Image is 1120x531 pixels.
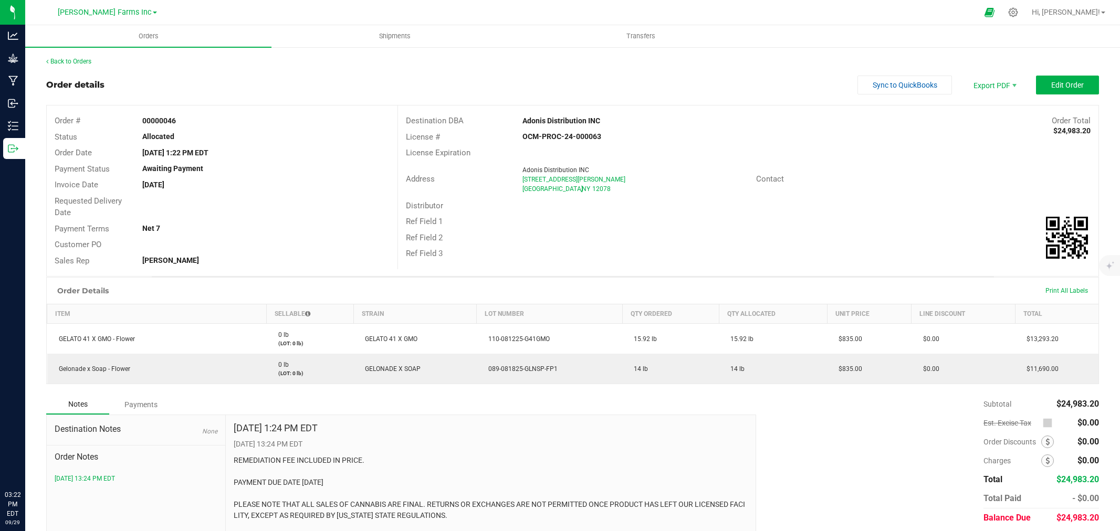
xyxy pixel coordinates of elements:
span: 089-081825-GLNSP-FP1 [483,365,558,373]
span: $0.00 [1077,418,1099,428]
th: Qty Allocated [719,304,827,324]
th: Line Discount [912,304,1015,324]
div: Order details [46,79,104,91]
span: Destination DBA [406,116,464,125]
span: Open Ecommerce Menu [978,2,1001,23]
span: Charges [983,456,1041,465]
span: $835.00 [833,335,862,343]
span: Balance Due [983,513,1031,523]
th: Unit Price [827,304,912,324]
span: $24,983.20 [1056,513,1099,523]
span: Total Paid [983,493,1021,503]
span: $0.00 [918,335,939,343]
span: NY [582,185,590,193]
span: Total [983,474,1002,484]
th: Total [1015,304,1098,324]
span: Adonis Distribution INC [522,166,589,174]
p: [DATE] 13:24 PM EDT [234,439,747,450]
span: Gelonade x Soap - Flower [54,365,130,373]
a: Shipments [271,25,518,47]
span: Order # [55,116,80,125]
inline-svg: Outbound [8,143,18,154]
button: Sync to QuickBooks [857,76,952,94]
qrcode: 00000046 [1046,217,1088,259]
span: Payment Status [55,164,110,174]
span: Edit Order [1051,81,1084,89]
span: [PERSON_NAME] Farms Inc [58,8,152,17]
span: Calculate excise tax [1043,416,1057,430]
img: Scan me! [1046,217,1088,259]
th: Sellable [267,304,354,324]
span: $11,690.00 [1021,365,1059,373]
span: Customer PO [55,240,101,249]
button: [DATE] 13:24 PM EDT [55,474,115,483]
strong: [DATE] 1:22 PM EDT [142,148,208,157]
span: License # [406,132,440,142]
span: Payment Terms [55,224,109,233]
p: 09/29 [5,518,20,526]
span: $0.00 [1077,437,1099,447]
span: 14 lb [629,365,648,373]
span: Shipments [365,31,425,41]
span: 15.92 lb [629,335,657,343]
strong: OCM-PROC-24-000063 [522,132,601,141]
span: Requested Delivery Date [55,196,122,218]
span: - $0.00 [1072,493,1099,503]
span: Order Total [1052,116,1091,125]
span: 0 lb [273,331,289,338]
span: Est. Excise Tax [983,419,1039,427]
p: (LOT: 0 lb) [273,339,348,347]
span: License Expiration [406,148,470,157]
span: 14 lb [725,365,745,373]
span: GELATO 41 X GMO - Flower [54,335,135,343]
inline-svg: Manufacturing [8,76,18,86]
span: Transfers [612,31,669,41]
span: Orders [124,31,173,41]
span: Order Notes [55,451,217,463]
span: Ref Field 1 [406,217,443,226]
strong: $24,983.20 [1053,126,1091,135]
span: Invoice Date [55,180,98,189]
strong: Adonis Distribution INC [522,116,600,125]
button: Edit Order [1036,76,1099,94]
th: Item [47,304,267,324]
span: $24,983.20 [1056,399,1099,409]
span: 110-081225-G41GMO [483,335,550,343]
span: 0 lb [273,361,289,368]
div: Payments [109,395,172,414]
span: Hi, [PERSON_NAME]! [1032,8,1100,16]
p: 03:22 PM EDT [5,490,20,518]
strong: 00000046 [142,116,176,125]
span: Subtotal [983,400,1011,408]
span: [GEOGRAPHIC_DATA] [522,185,583,193]
span: Status [55,132,77,142]
strong: [PERSON_NAME] [142,256,199,264]
inline-svg: Inventory [8,121,18,131]
span: Contact [756,174,784,184]
span: $835.00 [833,365,862,373]
span: Ref Field 3 [406,249,443,258]
strong: Awaiting Payment [142,164,203,173]
iframe: Resource center [11,447,42,479]
span: Distributor [406,201,443,210]
a: Back to Orders [46,58,91,65]
strong: [DATE] [142,180,164,189]
span: Destination Notes [55,423,217,436]
span: $13,293.20 [1021,335,1059,343]
span: 15.92 lb [725,335,753,343]
span: $0.00 [1077,455,1099,465]
a: Transfers [518,25,764,47]
strong: Allocated [142,132,174,141]
span: Order Discounts [983,438,1041,446]
h1: Order Details [57,286,109,295]
li: Export PDF [962,76,1025,94]
inline-svg: Grow [8,53,18,63]
th: Lot Number [477,304,623,324]
a: Orders [25,25,271,47]
span: $24,983.20 [1056,474,1099,484]
span: GELONADE X SOAP [360,365,421,373]
span: Print All Labels [1045,287,1088,294]
th: Strain [353,304,476,324]
inline-svg: Inbound [8,98,18,109]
